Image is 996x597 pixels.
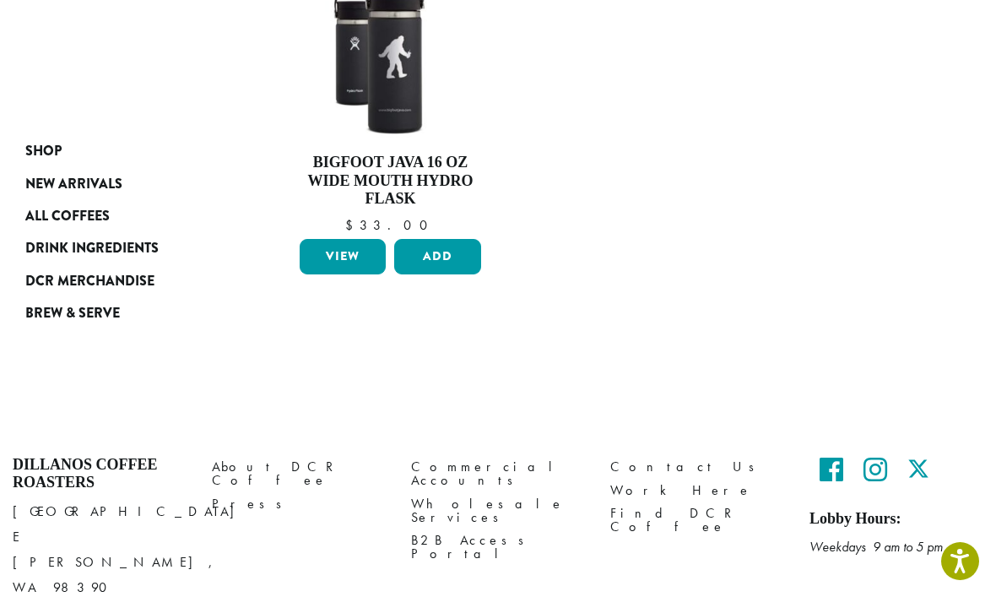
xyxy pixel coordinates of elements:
a: Drink Ingredients [25,232,224,264]
a: Commercial Accounts [411,456,585,492]
a: Press [212,492,386,515]
span: Drink Ingredients [25,238,159,259]
span: Brew & Serve [25,303,120,324]
span: New Arrivals [25,174,122,195]
span: DCR Merchandise [25,271,154,292]
a: Wholesale Services [411,492,585,529]
a: Work Here [610,479,784,502]
h4: Bigfoot Java 16 oz Wide Mouth Hydro Flask [295,154,485,209]
a: Brew & Serve [25,297,224,329]
button: Add [394,239,480,274]
h5: Lobby Hours: [809,510,983,529]
a: Contact Us [610,456,784,479]
a: View [300,239,386,274]
bdi: 33.00 [345,216,436,234]
a: About DCR Coffee [212,456,386,492]
span: All Coffees [25,206,110,227]
em: Weekdays 9 am to 5 pm [809,538,943,556]
a: Find DCR Coffee [610,502,784,538]
h4: Dillanos Coffee Roasters [13,456,187,492]
a: B2B Access Portal [411,529,585,565]
a: New Arrivals [25,167,224,199]
span: $ [345,216,360,234]
a: Shop [25,135,224,167]
span: Shop [25,141,62,162]
a: All Coffees [25,200,224,232]
a: DCR Merchandise [25,265,224,297]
